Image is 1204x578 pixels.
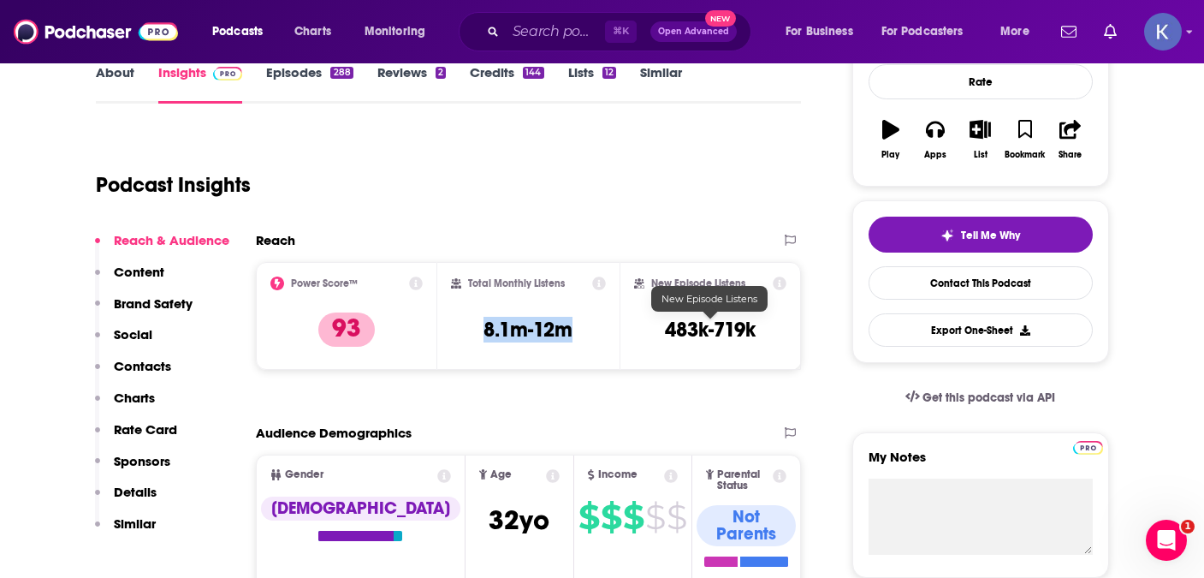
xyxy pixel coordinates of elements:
[601,504,621,531] span: $
[870,18,988,45] button: open menu
[913,109,958,170] button: Apps
[665,317,756,343] h3: 483k-719k
[468,277,565,289] h2: Total Monthly Listens
[266,64,353,104] a: Episodes288
[114,453,170,469] p: Sponsors
[869,266,1093,300] a: Contact This Podcast
[353,18,448,45] button: open menu
[95,295,193,327] button: Brand Safety
[1059,150,1082,160] div: Share
[650,21,737,42] button: Open AdvancedNew
[1073,438,1103,455] a: Pro website
[95,421,177,453] button: Rate Card
[436,67,446,79] div: 2
[114,295,193,312] p: Brand Safety
[658,27,729,36] span: Open Advanced
[291,277,358,289] h2: Power Score™
[1003,109,1047,170] button: Bookmark
[294,20,331,44] span: Charts
[114,358,171,374] p: Contacts
[869,449,1093,479] label: My Notes
[1000,20,1029,44] span: More
[523,67,543,79] div: 144
[95,390,155,421] button: Charts
[602,67,616,79] div: 12
[568,64,616,104] a: Lists12
[640,64,682,104] a: Similar
[645,504,665,531] span: $
[717,469,770,492] span: Parental Status
[95,326,152,358] button: Social
[922,390,1055,405] span: Get this podcast via API
[869,64,1093,99] div: Rate
[96,64,134,104] a: About
[95,515,156,547] button: Similar
[114,515,156,532] p: Similar
[285,469,323,480] span: Gender
[623,504,644,531] span: $
[200,18,285,45] button: open menu
[774,18,875,45] button: open menu
[881,150,899,160] div: Play
[212,20,263,44] span: Podcasts
[330,67,353,79] div: 288
[661,293,757,305] span: New Episode Listens
[1054,17,1083,46] a: Show notifications dropdown
[940,229,954,242] img: tell me why sparkle
[114,390,155,406] p: Charts
[705,10,736,27] span: New
[213,67,243,80] img: Podchaser Pro
[318,313,375,347] p: 93
[1144,13,1182,51] button: Show profile menu
[256,232,295,248] h2: Reach
[697,505,797,546] div: Not Parents
[377,64,446,104] a: Reviews2
[1146,520,1187,561] iframe: Intercom live chat
[365,20,425,44] span: Monitoring
[114,232,229,248] p: Reach & Audience
[261,497,460,521] div: [DEMOGRAPHIC_DATA]
[961,229,1020,242] span: Tell Me Why
[256,425,412,441] h2: Audience Demographics
[605,21,637,43] span: ⌘ K
[881,20,964,44] span: For Podcasters
[14,15,178,48] img: Podchaser - Follow, Share and Rate Podcasts
[114,264,164,280] p: Content
[489,504,549,537] span: 32 yo
[1073,441,1103,455] img: Podchaser Pro
[1181,520,1195,533] span: 1
[924,150,946,160] div: Apps
[1144,13,1182,51] img: User Profile
[475,12,768,51] div: Search podcasts, credits, & more...
[470,64,543,104] a: Credits144
[1097,17,1124,46] a: Show notifications dropdown
[95,358,171,390] button: Contacts
[578,504,599,531] span: $
[114,326,152,343] p: Social
[892,377,1070,419] a: Get this podcast via API
[95,232,229,264] button: Reach & Audience
[96,172,251,198] h1: Podcast Insights
[869,217,1093,253] button: tell me why sparkleTell Me Why
[483,317,572,343] h3: 8.1m-12m
[506,18,605,45] input: Search podcasts, credits, & more...
[786,20,853,44] span: For Business
[667,504,686,531] span: $
[114,421,177,438] p: Rate Card
[598,469,638,480] span: Income
[1005,150,1045,160] div: Bookmark
[974,150,988,160] div: List
[158,64,243,104] a: InsightsPodchaser Pro
[283,18,341,45] a: Charts
[95,484,157,515] button: Details
[95,453,170,485] button: Sponsors
[114,484,157,500] p: Details
[958,109,1002,170] button: List
[651,277,745,289] h2: New Episode Listens
[95,264,164,295] button: Content
[1047,109,1092,170] button: Share
[869,313,1093,347] button: Export One-Sheet
[1144,13,1182,51] span: Logged in as kristina.caracciolo
[869,109,913,170] button: Play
